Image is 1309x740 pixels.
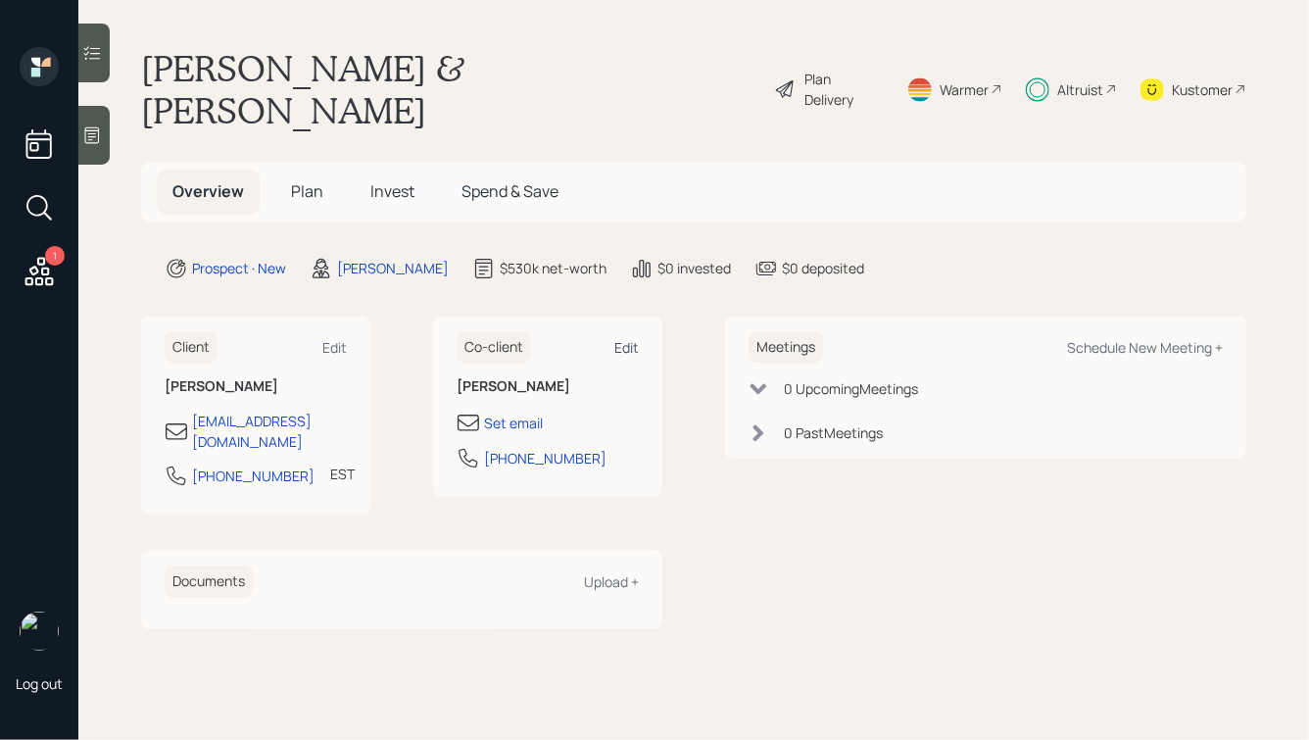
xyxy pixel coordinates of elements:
div: $0 invested [657,258,731,278]
div: [EMAIL_ADDRESS][DOMAIN_NAME] [192,411,347,452]
div: Upload + [584,572,639,591]
h6: [PERSON_NAME] [165,378,347,395]
div: 1 [45,246,65,266]
span: Spend & Save [461,180,558,202]
div: Edit [614,338,639,357]
h6: Co-client [457,331,531,364]
div: Set email [484,413,543,433]
img: hunter_neumayer.jpg [20,612,59,651]
div: Schedule New Meeting + [1067,338,1223,357]
div: Kustomer [1172,79,1233,100]
h1: [PERSON_NAME] & [PERSON_NAME] [141,47,758,131]
div: Plan Delivery [805,69,883,110]
div: $530k net-worth [500,258,606,278]
div: [PHONE_NUMBER] [192,466,315,486]
span: Overview [172,180,244,202]
div: Log out [16,674,63,693]
div: 0 Past Meeting s [784,422,883,443]
h6: Client [165,331,218,364]
span: Invest [370,180,414,202]
div: [PERSON_NAME] [337,258,449,278]
span: Plan [291,180,323,202]
h6: [PERSON_NAME] [457,378,639,395]
div: Warmer [940,79,989,100]
div: Altruist [1057,79,1103,100]
div: EST [330,464,355,484]
div: $0 deposited [782,258,864,278]
h6: Meetings [749,331,823,364]
div: 0 Upcoming Meeting s [784,378,918,399]
div: Edit [322,338,347,357]
h6: Documents [165,566,253,598]
div: [PHONE_NUMBER] [484,448,606,469]
div: Prospect · New [192,258,286,278]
